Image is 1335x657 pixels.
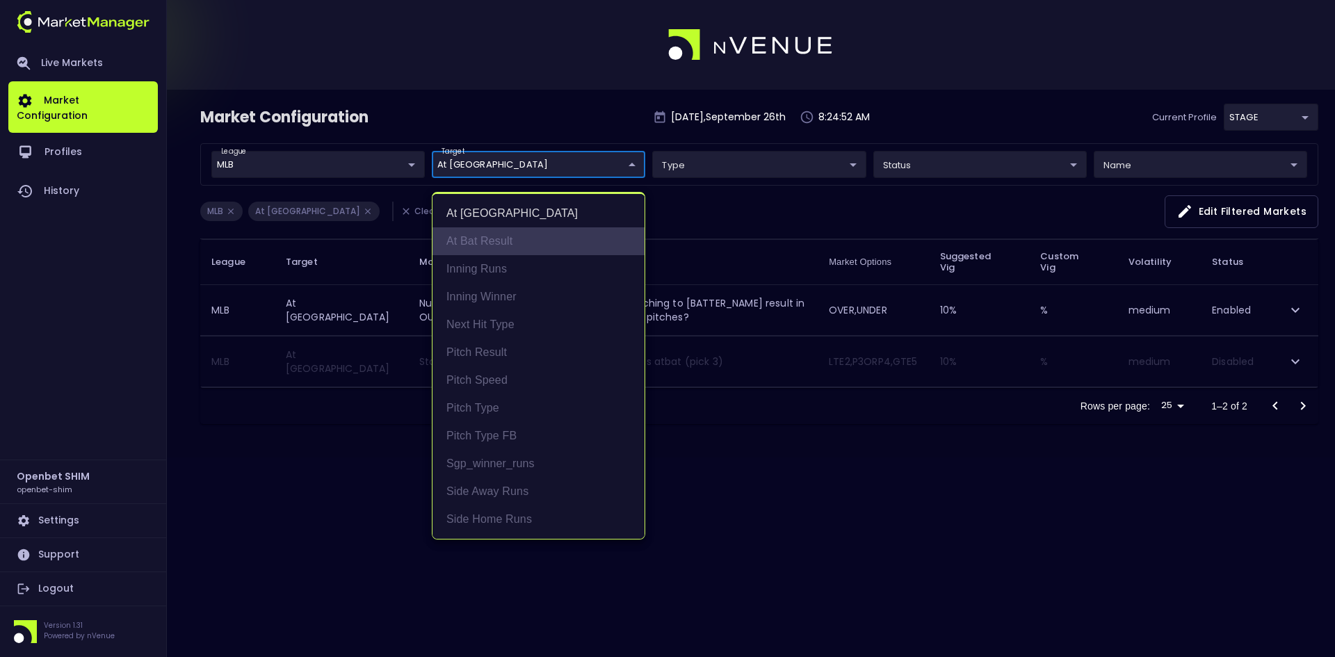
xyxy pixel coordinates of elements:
li: Pitch Result [432,339,645,366]
li: Inning Runs [432,255,645,283]
li: Pitch Speed [432,366,645,394]
li: Pitch Type [432,394,645,422]
li: sgp_winner_runs [432,450,645,478]
li: Next Hit Type [432,311,645,339]
li: Side Away Runs [432,478,645,505]
li: At [GEOGRAPHIC_DATA] [432,200,645,227]
li: At Bat Result [432,227,645,255]
li: Inning Winner [432,283,645,311]
li: Side Home Runs [432,505,645,533]
li: Pitch Type FB [432,422,645,450]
